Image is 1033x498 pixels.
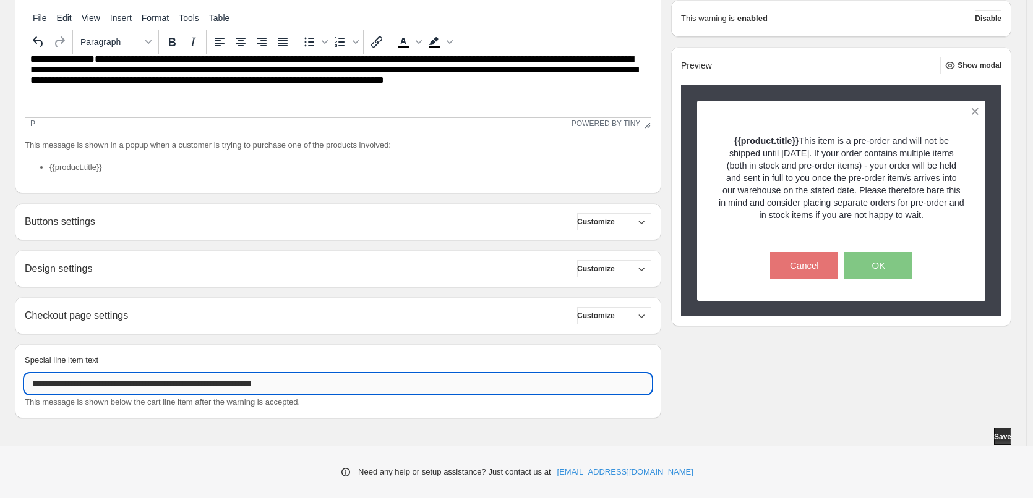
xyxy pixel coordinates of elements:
h2: Checkout page settings [25,310,128,321]
li: {{product.title}} [49,161,651,174]
div: Text color [393,32,424,53]
div: Numbered list [330,32,361,53]
span: Customize [577,264,615,274]
strong: enabled [737,12,768,25]
span: Save [994,432,1011,442]
div: p [30,119,35,128]
span: Tools [179,13,199,23]
div: Background color [424,32,455,53]
button: Undo [28,32,49,53]
a: Powered by Tiny [572,119,641,128]
button: Justify [272,32,293,53]
button: Customize [577,307,651,324]
button: Bold [161,32,182,53]
p: This item is a pre-order and will not be shipped until [DATE]. If your order contains multiple it... [719,135,964,221]
p: This warning is [681,12,735,25]
button: Customize [577,260,651,277]
button: Show modal [940,57,1001,74]
button: Insert/edit link [366,32,387,53]
button: OK [844,252,912,279]
span: Show modal [958,61,1001,70]
span: File [33,13,47,23]
button: Align right [251,32,272,53]
span: View [82,13,100,23]
span: Format [142,13,169,23]
button: Align left [209,32,230,53]
span: Table [209,13,229,23]
span: Customize [577,217,615,227]
p: This message is shown in a popup when a customer is trying to purchase one of the products involved: [25,139,651,151]
div: Bullet list [299,32,330,53]
h2: Preview [681,61,712,71]
span: Special line item text [25,355,98,365]
span: Disable [975,14,1001,23]
button: Customize [577,213,651,230]
span: Paragraph [80,37,141,47]
button: Save [994,428,1011,445]
span: Edit [57,13,72,23]
button: Redo [49,32,70,53]
button: Align center [230,32,251,53]
span: Insert [110,13,132,23]
span: Customize [577,311,615,321]
iframe: Rich Text Area [25,54,651,117]
a: [EMAIL_ADDRESS][DOMAIN_NAME] [557,466,693,478]
button: Disable [975,10,1001,27]
button: Cancel [770,252,838,279]
span: This message is shown below the cart line item after the warning is accepted. [25,397,300,407]
div: Resize [640,118,651,129]
h2: Design settings [25,263,92,274]
button: Italic [182,32,204,53]
button: Formats [75,32,156,53]
h2: Buttons settings [25,216,95,227]
strong: {{product.title}} [734,136,799,146]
